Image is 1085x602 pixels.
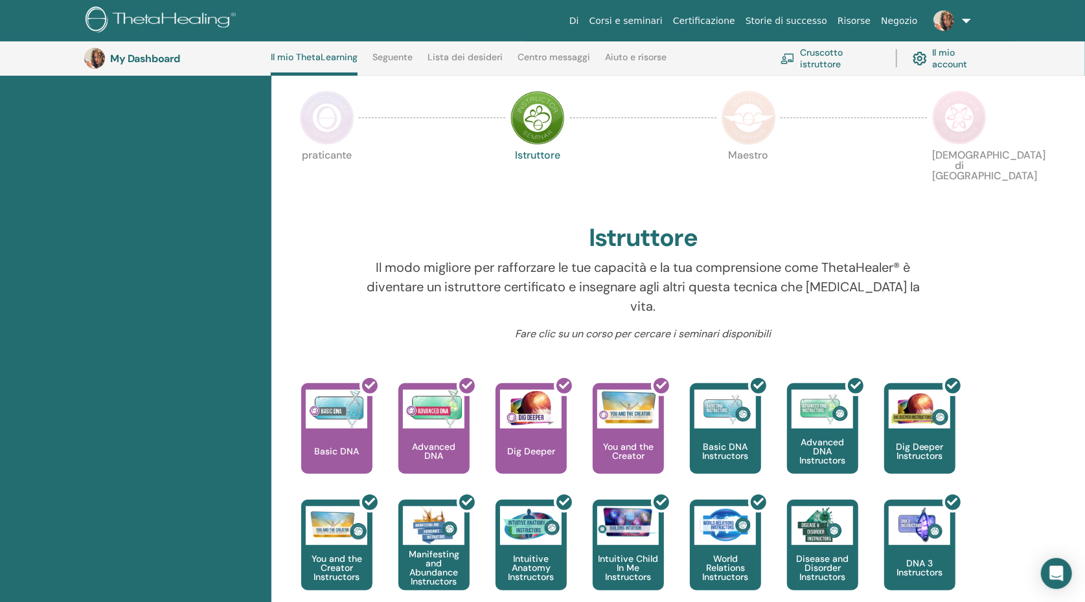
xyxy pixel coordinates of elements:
img: Instructor [510,91,565,145]
p: Il modo migliore per rafforzare le tue capacità e la tua comprensione come ThetaHealer® è diventa... [354,258,932,316]
img: Basic DNA [306,390,367,429]
img: Dig Deeper Instructors [889,390,950,429]
a: Negozio [876,9,922,33]
a: Advanced DNA Instructors Advanced DNA Instructors [787,383,858,500]
p: Dig Deeper [502,447,560,456]
img: Certificate of Science [932,91,987,145]
a: Centro messaggi [518,52,590,72]
img: cog.svg [913,49,927,69]
img: You and the Creator Instructors [306,506,367,545]
a: Certificazione [668,9,740,33]
img: Disease and Disorder Instructors [792,506,853,545]
img: Master [722,91,776,145]
a: Advanced DNA Advanced DNA [398,383,470,500]
img: You and the Creator [597,390,659,425]
img: default.jpg [84,48,105,69]
p: Dig Deeper Instructors [884,442,955,460]
p: Fare clic su un corso per cercare i seminari disponibili [354,326,932,342]
h2: Istruttore [589,223,698,253]
a: Il mio ThetaLearning [271,52,358,76]
img: Practitioner [300,91,354,145]
p: Manifesting and Abundance Instructors [398,550,470,586]
h3: My Dashboard [110,52,240,65]
img: Intuitive Anatomy Instructors [500,506,562,545]
a: Il mio account [913,44,988,72]
a: Storie di successo [740,9,832,33]
a: Dig Deeper Instructors Dig Deeper Instructors [884,383,955,500]
a: Risorse [832,9,876,33]
div: Open Intercom Messenger [1041,558,1072,589]
p: You and the Creator Instructors [301,554,372,581]
p: Istruttore [510,150,565,205]
p: Advanced DNA [398,442,470,460]
p: World Relations Instructors [690,554,761,581]
img: Intuitive Child In Me Instructors [597,506,659,538]
a: You and the Creator You and the Creator [593,383,664,500]
a: Cruscotto istruttore [781,44,880,72]
img: Basic DNA Instructors [694,390,756,429]
p: Intuitive Anatomy Instructors [496,554,567,581]
img: DNA 3 Instructors [889,506,950,545]
img: chalkboard-teacher.svg [781,53,795,64]
p: praticante [300,150,354,205]
img: Manifesting and Abundance Instructors [403,506,464,545]
a: Aiuto e risorse [605,52,667,72]
p: [DEMOGRAPHIC_DATA] di [GEOGRAPHIC_DATA] [932,150,987,205]
a: Di [564,9,584,33]
img: Advanced DNA Instructors [792,390,853,429]
a: Corsi e seminari [584,9,668,33]
p: Maestro [722,150,776,205]
img: Dig Deeper [500,390,562,429]
p: Intuitive Child In Me Instructors [593,554,664,581]
p: Advanced DNA Instructors [787,438,858,465]
img: default.jpg [933,10,954,31]
img: World Relations Instructors [694,506,756,545]
a: Dig Deeper Dig Deeper [496,383,567,500]
a: Lista dei desideri [428,52,503,72]
p: Basic DNA Instructors [690,442,761,460]
a: Basic DNA Instructors Basic DNA Instructors [690,383,761,500]
img: Advanced DNA [403,390,464,429]
p: Disease and Disorder Instructors [787,554,858,581]
p: DNA 3 Instructors [884,559,955,577]
a: Basic DNA Basic DNA [301,383,372,500]
p: You and the Creator [593,442,664,460]
img: logo.png [86,6,240,36]
a: Seguente [372,52,413,72]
